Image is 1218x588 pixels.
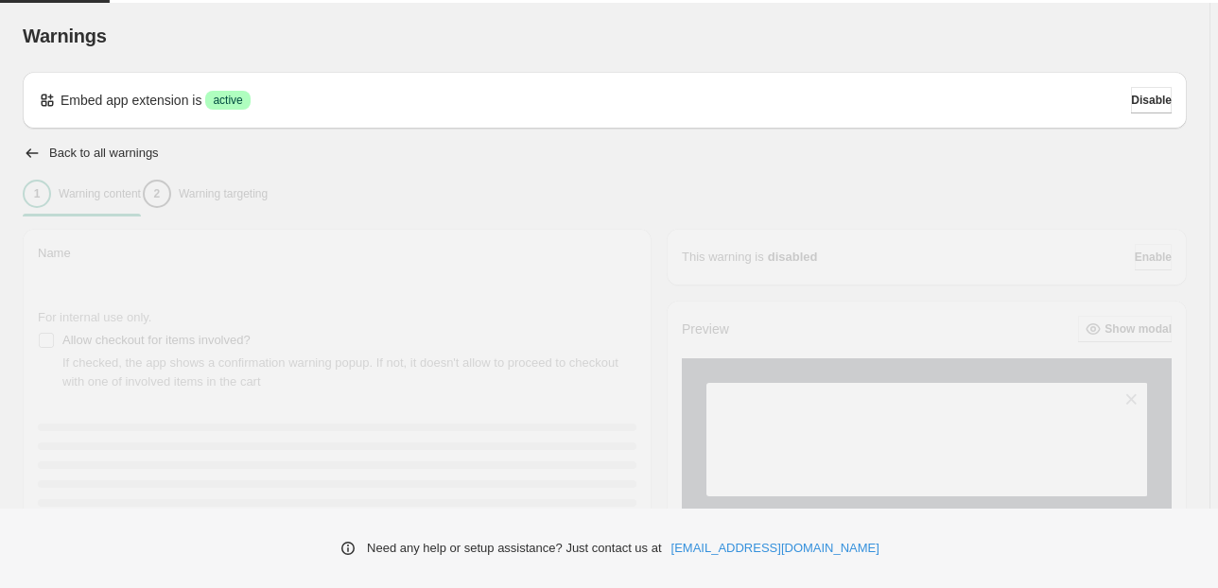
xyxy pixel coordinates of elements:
h2: Back to all warnings [49,146,159,161]
span: Disable [1131,93,1172,108]
a: [EMAIL_ADDRESS][DOMAIN_NAME] [671,539,879,558]
p: Embed app extension is [61,91,201,110]
span: Warnings [23,26,107,46]
button: Disable [1131,87,1172,113]
span: active [213,93,242,108]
